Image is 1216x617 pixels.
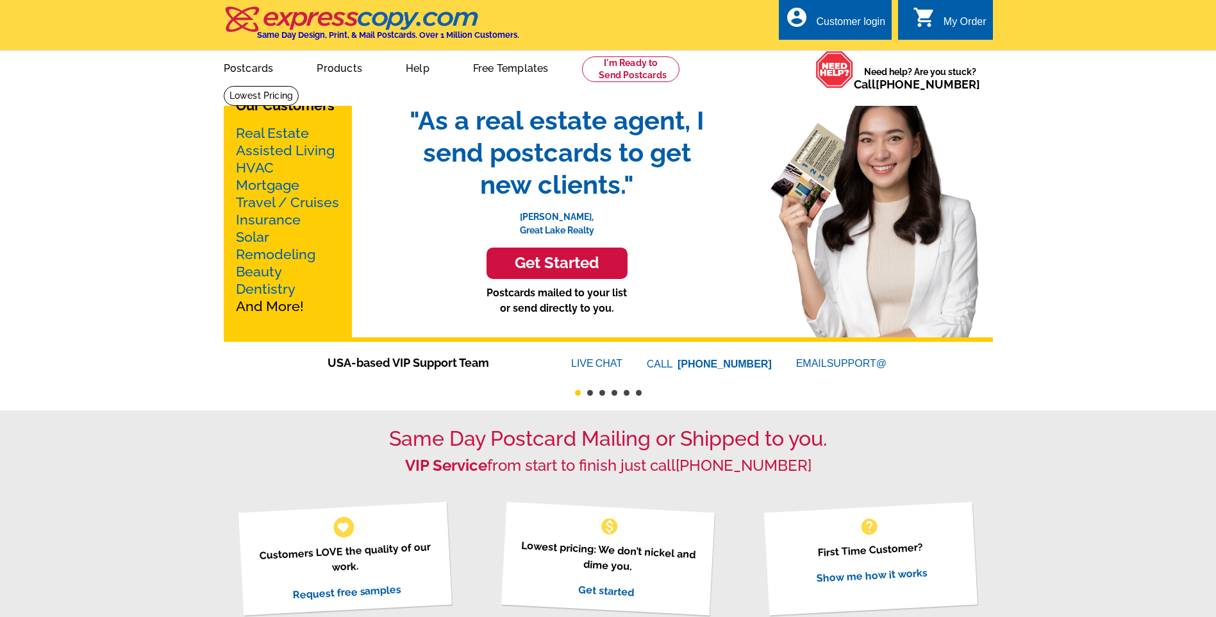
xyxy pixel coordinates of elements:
[337,520,350,534] span: favorite
[503,254,612,273] h3: Get Started
[236,142,335,158] a: Assisted Living
[647,357,674,372] font: CALL
[224,15,519,40] a: Same Day Design, Print, & Mail Postcards. Over 1 Million Customers.
[678,359,772,369] a: [PHONE_NUMBER]
[676,456,812,475] a: [PHONE_NUMBER]
[328,354,533,371] span: USA-based VIP Support Team
[944,16,987,34] div: My Order
[587,390,593,396] button: 2 of 6
[236,194,339,210] a: Travel / Cruises
[385,52,450,82] a: Help
[599,516,620,537] span: monetization_on
[224,427,993,451] h1: Same Day Postcard Mailing or Shipped to you.
[236,125,309,141] a: Real Estate
[236,246,315,262] a: Remodeling
[236,229,269,245] a: Solar
[796,358,888,369] a: EMAILSUPPORT@
[571,356,596,371] font: LIVE
[236,264,282,280] a: Beauty
[296,52,383,82] a: Products
[827,356,888,371] font: SUPPORT@
[236,212,301,228] a: Insurance
[854,78,980,91] span: Call
[599,390,605,396] button: 3 of 6
[612,390,617,396] button: 4 of 6
[203,52,294,82] a: Postcards
[815,51,854,89] img: help
[780,537,961,562] p: First Time Customer?
[913,6,936,29] i: shopping_cart
[876,78,980,91] a: [PHONE_NUMBER]
[859,516,879,537] span: help
[397,285,717,316] p: Postcards mailed to your list or send directly to you.
[397,105,717,201] span: "As a real estate agent, I send postcards to get new clients."
[292,583,402,601] a: Request free samples
[517,537,699,578] p: Lowest pricing: We don’t nickel and dime you.
[578,583,635,598] a: Get started
[816,566,928,584] a: Show me how it works
[405,456,487,475] strong: VIP Service
[571,358,622,369] a: LIVECHAT
[624,390,629,396] button: 5 of 6
[236,177,299,193] a: Mortgage
[960,319,1216,617] iframe: LiveChat chat widget
[397,201,717,237] p: [PERSON_NAME], Great Lake Realty
[236,124,340,315] p: And More!
[575,390,581,396] button: 1 of 6
[236,160,274,176] a: HVAC
[254,539,436,579] p: Customers LOVE the quality of our work.
[913,14,987,30] a: shopping_cart My Order
[236,281,296,297] a: Dentistry
[785,14,885,30] a: account_circle Customer login
[785,6,808,29] i: account_circle
[636,390,642,396] button: 6 of 6
[816,16,885,34] div: Customer login
[397,248,717,279] a: Get Started
[453,52,569,82] a: Free Templates
[257,30,519,40] h4: Same Day Design, Print, & Mail Postcards. Over 1 Million Customers.
[854,65,987,91] span: Need help? Are you stuck?
[224,457,993,475] h2: from start to finish just call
